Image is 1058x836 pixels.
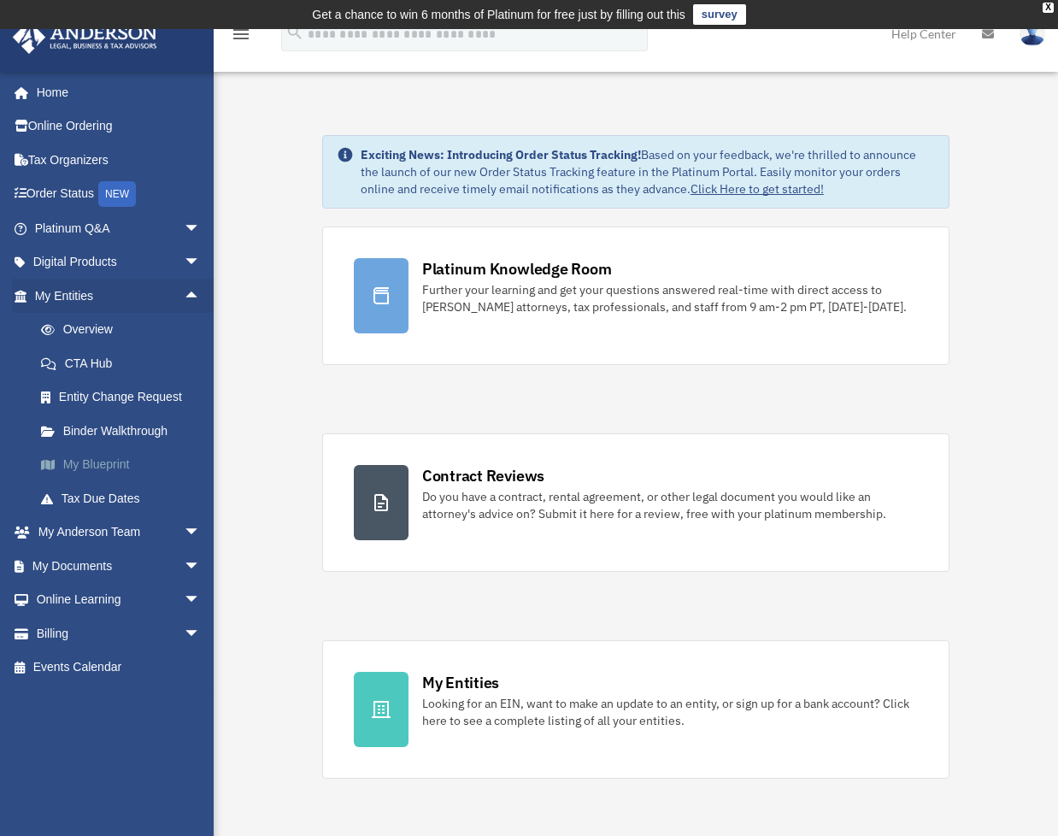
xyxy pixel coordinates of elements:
div: Further your learning and get your questions answered real-time with direct access to [PERSON_NAM... [422,281,918,315]
div: Do you have a contract, rental agreement, or other legal document you would like an attorney's ad... [422,488,918,522]
span: arrow_drop_down [184,245,218,280]
div: Platinum Knowledge Room [422,258,612,280]
a: CTA Hub [24,346,226,380]
a: Online Learningarrow_drop_down [12,583,226,617]
span: arrow_drop_down [184,211,218,246]
a: Click Here to get started! [691,181,824,197]
a: Tax Due Dates [24,481,226,515]
strong: Exciting News: Introducing Order Status Tracking! [361,147,641,162]
a: My Entities Looking for an EIN, want to make an update to an entity, or sign up for a bank accoun... [322,640,949,779]
div: Looking for an EIN, want to make an update to an entity, or sign up for a bank account? Click her... [422,695,918,729]
div: My Entities [422,672,499,693]
a: Events Calendar [12,651,226,685]
div: Contract Reviews [422,465,544,486]
div: Get a chance to win 6 months of Platinum for free just by filling out this [312,4,685,25]
div: NEW [98,181,136,207]
img: Anderson Advisors Platinum Portal [8,21,162,54]
img: User Pic [1020,21,1045,46]
span: arrow_drop_down [184,583,218,618]
a: Platinum Q&Aarrow_drop_down [12,211,226,245]
a: My Documentsarrow_drop_down [12,549,226,583]
a: My Entitiesarrow_drop_up [12,279,226,313]
span: arrow_drop_down [184,616,218,651]
span: arrow_drop_down [184,549,218,584]
a: Platinum Knowledge Room Further your learning and get your questions answered real-time with dire... [322,227,949,365]
span: arrow_drop_up [184,279,218,314]
span: arrow_drop_down [184,515,218,550]
i: search [285,23,304,42]
a: Online Ordering [12,109,226,144]
a: Tax Organizers [12,143,226,177]
a: menu [231,30,251,44]
div: Based on your feedback, we're thrilled to announce the launch of our new Order Status Tracking fe... [361,146,935,197]
a: Home [12,75,218,109]
a: Order StatusNEW [12,177,226,212]
a: survey [693,4,746,25]
a: Billingarrow_drop_down [12,616,226,651]
i: menu [231,24,251,44]
a: Entity Change Request [24,380,226,415]
a: Binder Walkthrough [24,414,226,448]
a: My Blueprint [24,448,226,482]
a: Overview [24,313,226,347]
a: Contract Reviews Do you have a contract, rental agreement, or other legal document you would like... [322,433,949,572]
a: Digital Productsarrow_drop_down [12,245,226,280]
div: close [1043,3,1054,13]
a: My Anderson Teamarrow_drop_down [12,515,226,550]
